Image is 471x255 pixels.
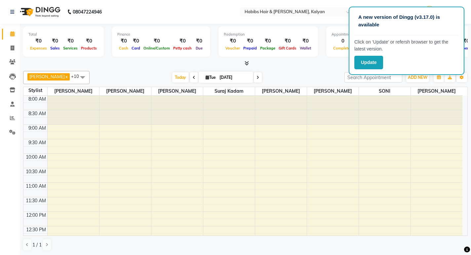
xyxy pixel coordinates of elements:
span: [PERSON_NAME] [99,87,151,95]
span: +10 [71,74,84,79]
div: ₹0 [258,37,277,45]
div: 9:00 AM [27,125,47,132]
span: Package [258,46,277,50]
span: [PERSON_NAME] [411,87,463,95]
span: Due [194,46,204,50]
span: Gift Cards [277,46,298,50]
span: Products [79,46,98,50]
div: 0 [332,37,354,45]
img: logo [17,3,62,21]
span: Tue [204,75,217,80]
span: Online/Custom [142,46,172,50]
div: 8:30 AM [27,110,47,117]
div: ₹0 [130,37,142,45]
span: [PERSON_NAME] [307,87,359,95]
span: Card [130,46,142,50]
b: 08047224946 [73,3,102,21]
div: 11:30 AM [24,197,47,204]
button: ADD NEW [406,73,429,82]
input: Search Appointment [344,72,402,82]
p: Click on ‘Update’ or refersh browser to get the latest version. [354,39,459,52]
div: 10:00 AM [24,154,47,161]
span: Expenses [28,46,49,50]
span: ADD NEW [408,75,427,80]
div: ₹0 [172,37,193,45]
div: Finance [117,32,205,37]
button: Update [354,56,383,69]
input: 2025-09-02 [217,73,251,82]
div: 10:30 AM [24,168,47,175]
div: 12:00 PM [25,212,47,219]
div: ₹0 [298,37,313,45]
p: A new version of Dingg (v3.17.0) is available [358,14,455,28]
div: ₹0 [242,37,258,45]
div: ₹0 [28,37,49,45]
span: Wallet [298,46,313,50]
div: ₹0 [193,37,205,45]
div: Redemption [224,32,313,37]
span: Petty cash [172,46,193,50]
div: 12:30 PM [25,226,47,233]
div: ₹0 [117,37,130,45]
span: Suraj Kadam [203,87,255,95]
div: Stylist [23,87,47,94]
span: [PERSON_NAME] [29,74,65,79]
span: [PERSON_NAME] [48,87,99,95]
span: Voucher [224,46,242,50]
div: ₹0 [61,37,79,45]
span: Cash [117,46,130,50]
span: [PERSON_NAME] [255,87,307,95]
div: 11:00 AM [24,183,47,190]
div: ₹0 [277,37,298,45]
span: Today [172,72,189,82]
span: Prepaid [242,46,258,50]
div: ₹0 [142,37,172,45]
a: x [65,74,68,79]
span: Services [61,46,79,50]
span: Completed [332,46,354,50]
img: Manager [424,6,435,17]
div: ₹0 [224,37,242,45]
span: SONI [359,87,411,95]
div: 9:30 AM [27,139,47,146]
div: Appointment [332,32,413,37]
div: ₹0 [49,37,61,45]
span: Sales [49,46,61,50]
span: [PERSON_NAME] [151,87,203,95]
div: 8:00 AM [27,96,47,103]
div: Total [28,32,98,37]
div: ₹0 [79,37,98,45]
span: 1 / 1 [32,241,42,248]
